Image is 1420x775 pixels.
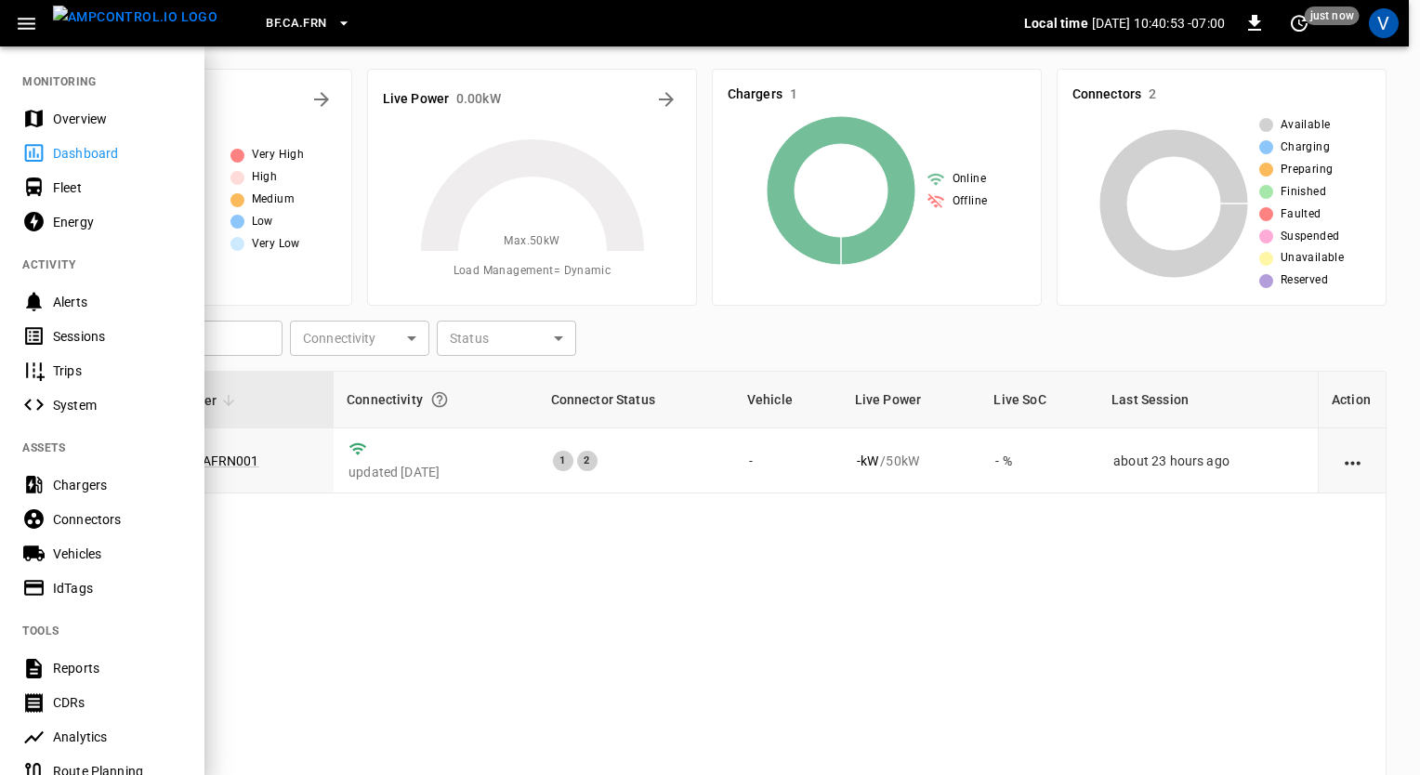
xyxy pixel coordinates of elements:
[1092,14,1225,33] p: [DATE] 10:40:53 -07:00
[266,13,326,34] span: BF.CA.FRN
[53,293,182,311] div: Alerts
[53,6,217,29] img: ampcontrol.io logo
[53,579,182,598] div: IdTags
[53,327,182,346] div: Sessions
[1305,7,1360,25] span: just now
[1369,8,1399,38] div: profile-icon
[53,545,182,563] div: Vehicles
[1024,14,1088,33] p: Local time
[53,396,182,414] div: System
[53,693,182,712] div: CDRs
[53,213,182,231] div: Energy
[1284,8,1314,38] button: set refresh interval
[53,361,182,380] div: Trips
[53,110,182,128] div: Overview
[53,510,182,529] div: Connectors
[53,144,182,163] div: Dashboard
[53,728,182,746] div: Analytics
[53,659,182,677] div: Reports
[53,476,182,494] div: Chargers
[53,178,182,197] div: Fleet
